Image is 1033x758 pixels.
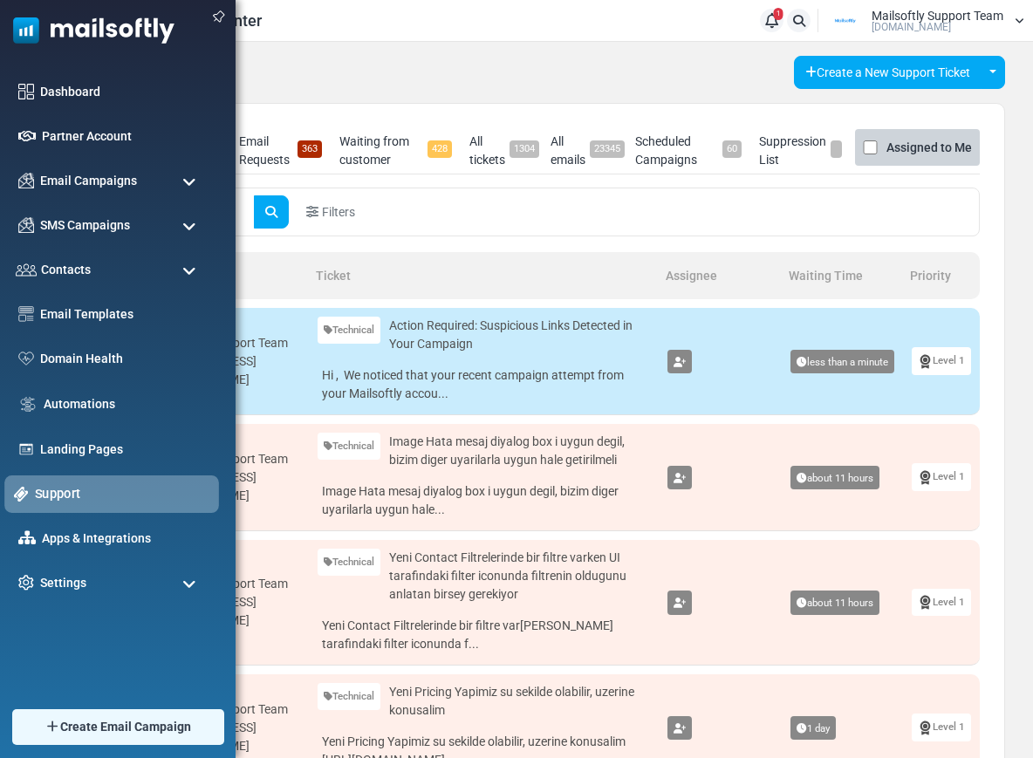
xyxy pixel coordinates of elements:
a: Email Requests363 [235,128,326,174]
a: Image Hata mesaj diyalog box i uygun degil, bizim diger uyarilarla uygun hale... [318,478,650,522]
img: landing_pages.svg [18,441,34,457]
a: Create a New Support Ticket [794,56,982,89]
span: Yeni Contact Filtrelerinde bir filtre varken UI tarafindaki filter iconunda filtrenin oldugunu an... [389,549,650,604]
span: less than a minute [790,350,894,374]
span: Create Email Campaign [60,718,191,736]
span: Mailsoftly Support Team [872,10,1003,22]
a: Hi , We noticed that your recent campaign attempt from your Mailsoftly accou... [318,362,650,406]
a: Dashboard [40,83,205,101]
span: Email Campaigns [40,172,137,190]
a: Level 1 [912,463,971,490]
a: Level 1 [912,714,971,741]
span: about 11 hours [790,466,879,490]
span: Filters [322,203,355,222]
span: Settings [40,574,86,592]
img: contacts-icon.svg [16,263,37,276]
img: domain-health-icon.svg [18,352,34,365]
span: 428 [428,140,452,158]
a: Technical [318,433,380,460]
th: Waiting Time [782,252,903,299]
span: [DOMAIN_NAME] [872,22,951,32]
span: Contacts [41,261,91,279]
span: 23345 [590,140,625,158]
span: 1 [774,8,783,20]
a: Suppression List [755,128,846,174]
img: support-icon-active.svg [14,487,29,502]
img: User Logo [824,8,867,34]
a: Domain Health [40,350,205,368]
a: Apps & Integrations [42,529,205,548]
th: Assignee [659,252,782,299]
span: Image Hata mesaj diyalog box i uygun degil, bizim diger uyarilarla uygun hale getirilmeli [389,433,650,469]
img: campaigns-icon.png [18,217,34,233]
a: Support [35,484,209,503]
th: Priority [903,252,980,299]
a: Level 1 [912,347,971,374]
a: User Logo Mailsoftly Support Team [DOMAIN_NAME] [824,8,1024,34]
img: email-templates-icon.svg [18,306,34,322]
span: SMS Campaigns [40,216,130,235]
img: workflow.svg [18,394,38,414]
img: settings-icon.svg [18,575,34,591]
a: 1 [760,9,783,32]
a: Waiting from customer428 [335,128,457,174]
a: Yeni Contact Filtrelerinde bir filtre var[PERSON_NAME] tarafindaki filter iconunda f... [318,612,650,656]
a: Landing Pages [40,440,205,459]
img: dashboard-icon.svg [18,84,34,99]
a: Email Templates [40,305,205,324]
a: Partner Account [42,127,205,146]
label: Assigned to Me [886,137,972,158]
img: campaigns-icon.png [18,173,34,188]
span: 60 [722,140,742,158]
a: Technical [318,317,380,344]
span: 363 [298,140,322,158]
span: Yeni Pricing Yapimiz su sekilde olabilir, uzerine konusalim [389,683,650,720]
span: 1 day [790,716,836,741]
a: Technical [318,683,380,710]
span: Action Required: Suspicious Links Detected in Your Campaign [389,317,650,353]
a: Automations [44,395,205,413]
span: 1304 [510,140,539,158]
a: Level 1 [912,589,971,616]
a: All tickets1304 [465,128,537,174]
th: Ticket [309,252,659,299]
span: about 11 hours [790,591,879,615]
a: All emails23345 [546,128,621,174]
a: Technical [318,549,380,576]
a: Scheduled Campaigns60 [631,128,747,174]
